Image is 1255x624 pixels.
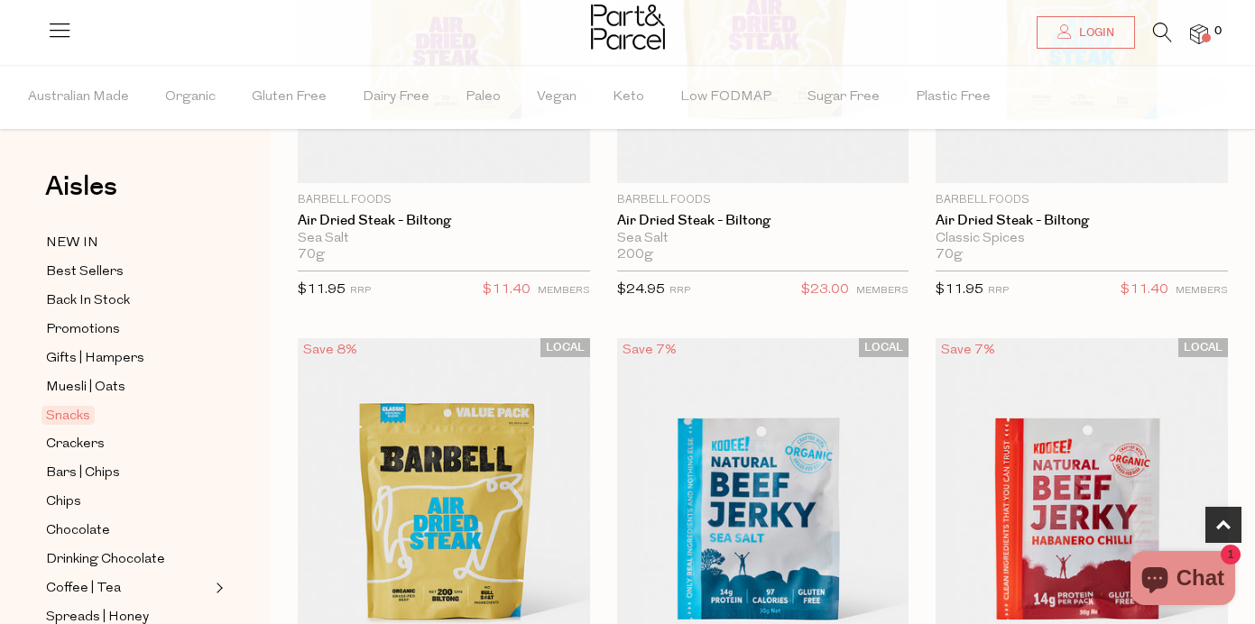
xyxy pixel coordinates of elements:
span: Bars | Chips [46,463,120,484]
img: Part&Parcel [591,5,665,50]
span: Keto [613,66,644,129]
div: Sea Salt [617,231,909,247]
span: $23.00 [801,279,849,302]
a: Air Dried Steak - Biltong [298,213,590,229]
inbox-online-store-chat: Shopify online store chat [1125,551,1241,610]
small: RRP [350,286,371,296]
a: Air Dried Steak - Biltong [936,213,1228,229]
span: Aisles [45,167,117,206]
a: Coffee | Tea [46,577,210,600]
span: Coffee | Tea [46,578,121,600]
small: MEMBERS [856,286,909,296]
small: MEMBERS [538,286,590,296]
a: Air Dried Steak - Biltong [617,213,909,229]
span: Vegan [537,66,577,129]
small: RRP [988,286,1009,296]
span: NEW IN [46,233,98,254]
span: 0 [1210,23,1226,40]
a: NEW IN [46,232,210,254]
div: Classic Spices [936,231,1228,247]
a: Crackers [46,433,210,455]
span: LOCAL [540,338,590,357]
a: Muesli | Oats [46,376,210,399]
span: Chocolate [46,520,110,542]
span: Sugar Free [807,66,880,129]
span: Australian Made [28,66,129,129]
a: 0 [1190,24,1208,43]
button: Expand/Collapse Coffee | Tea [211,577,224,599]
span: Promotions [46,319,120,341]
a: Chips [46,491,210,513]
small: MEMBERS [1176,286,1228,296]
span: Chips [46,491,81,513]
span: Organic [165,66,216,129]
span: Drinking Chocolate [46,549,165,571]
a: Drinking Chocolate [46,548,210,571]
span: Plastic Free [916,66,991,129]
p: Barbell Foods [298,192,590,208]
span: Crackers [46,434,105,455]
span: Gifts | Hampers [46,348,144,370]
span: 200g [617,247,653,263]
a: Back In Stock [46,289,210,312]
span: $11.95 [298,283,346,297]
span: 70g [298,247,325,263]
a: Promotions [46,318,210,341]
small: RRP [669,286,690,296]
a: Login [1037,16,1135,49]
div: Sea Salt [298,231,590,247]
div: Save 7% [936,338,1001,362]
span: Paleo [466,66,501,129]
span: Best Sellers [46,262,124,283]
span: 70g [936,247,963,263]
span: Snacks [42,406,95,425]
a: Snacks [46,405,210,427]
span: Gluten Free [252,66,327,129]
a: Gifts | Hampers [46,347,210,370]
span: Dairy Free [363,66,429,129]
p: Barbell Foods [617,192,909,208]
a: Aisles [45,173,117,218]
a: Best Sellers [46,261,210,283]
span: Login [1075,25,1114,41]
span: $11.40 [483,279,531,302]
span: Low FODMAP [680,66,771,129]
div: Save 8% [298,338,363,362]
span: Muesli | Oats [46,377,125,399]
p: Barbell Foods [936,192,1228,208]
span: Back In Stock [46,290,130,312]
a: Chocolate [46,519,210,542]
span: LOCAL [859,338,909,357]
div: Save 7% [617,338,682,362]
span: LOCAL [1178,338,1228,357]
span: $24.95 [617,283,665,297]
a: Bars | Chips [46,462,210,484]
span: $11.40 [1121,279,1168,302]
span: $11.95 [936,283,983,297]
